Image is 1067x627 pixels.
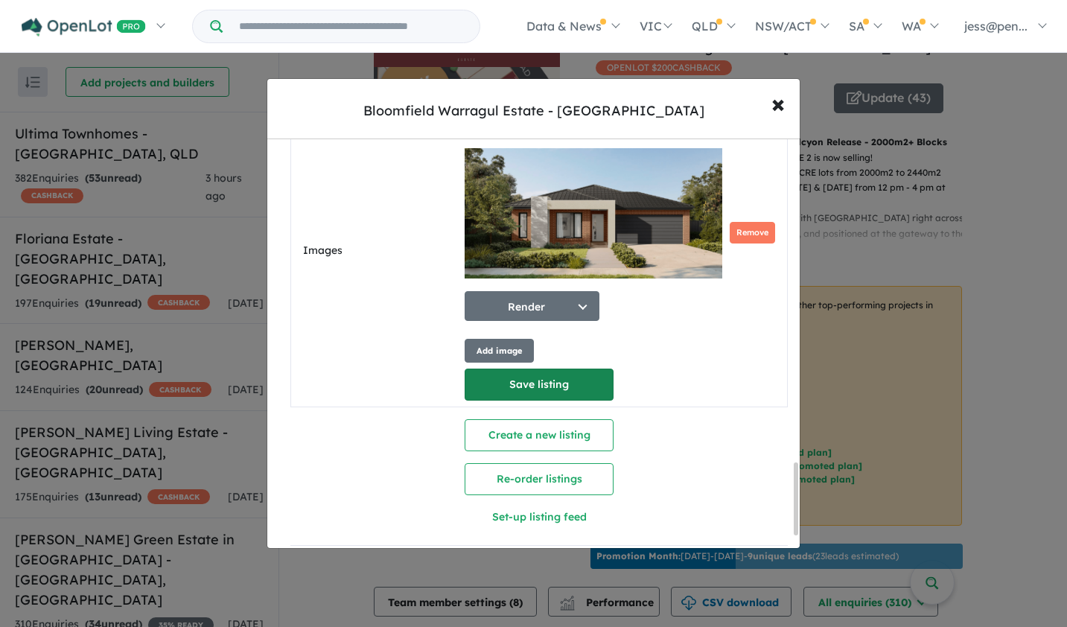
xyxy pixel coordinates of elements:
span: × [771,87,785,119]
span: jess@pen... [964,19,1028,34]
button: Set-up listing feed [415,501,663,533]
img: wfiVbrE7XWlDQAAAABJRU5ErkJggg== [465,139,722,288]
img: Openlot PRO Logo White [22,18,146,36]
button: Save listing [465,369,614,401]
input: Try estate name, suburb, builder or developer [226,10,477,42]
button: Re-order listings [465,463,614,495]
button: Add image [465,339,534,363]
button: Create a new listing [465,419,614,451]
div: Bloomfield Warragul Estate - [GEOGRAPHIC_DATA] [363,101,704,121]
label: Images [303,242,459,260]
button: Remove [730,222,775,244]
button: Render [465,291,599,321]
